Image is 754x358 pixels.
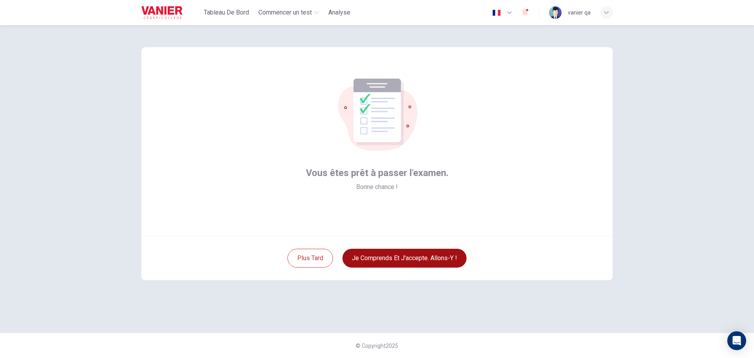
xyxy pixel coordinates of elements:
img: fr [492,10,501,16]
button: Tableau de bord [201,6,252,20]
button: Plus tard [287,249,333,268]
div: vanier qa [568,8,591,17]
a: Vanier logo [141,5,201,20]
img: Vanier logo [141,5,183,20]
span: Vous êtes prêt à passer l'examen. [306,167,448,179]
span: © Copyright 2025 [356,343,398,349]
span: Analyse [328,8,350,17]
button: Je comprends et j'accepte. Allons-y ! [342,249,467,268]
span: Bonne chance ! [356,182,398,192]
div: Open Intercom Messenger [727,331,746,350]
button: Commencer un test [255,6,322,20]
span: Commencer un test [258,8,312,17]
img: Profile picture [549,6,562,19]
button: Analyse [325,6,353,20]
span: Tableau de bord [204,8,249,17]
